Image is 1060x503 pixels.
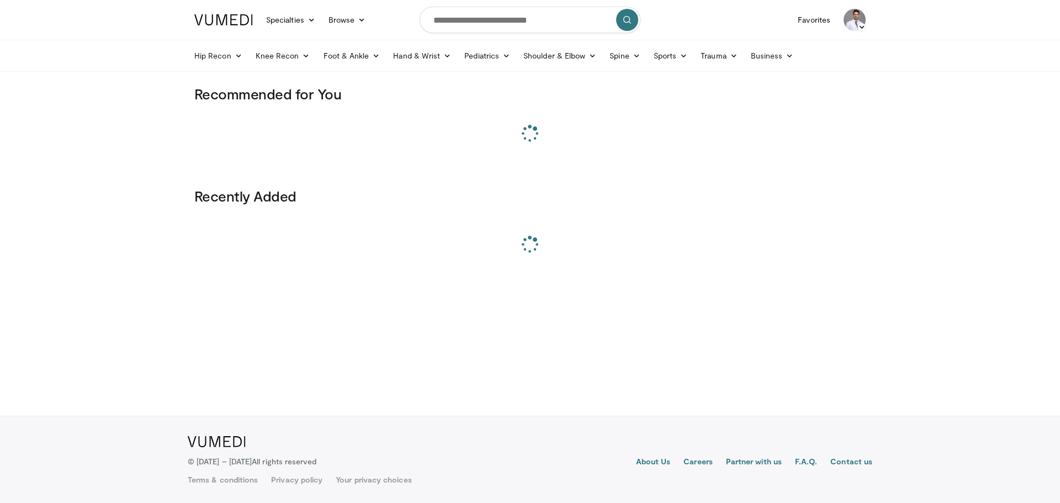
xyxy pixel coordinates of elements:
input: Search topics, interventions [420,7,640,33]
a: Business [744,45,801,67]
a: Pediatrics [458,45,517,67]
a: Sports [647,45,695,67]
a: Favorites [791,9,837,31]
a: Specialties [259,9,322,31]
p: © [DATE] – [DATE] [188,456,317,467]
a: Foot & Ankle [317,45,387,67]
a: About Us [636,456,671,469]
img: VuMedi Logo [188,436,246,447]
a: Hip Recon [188,45,249,67]
h3: Recommended for You [194,85,866,103]
a: Contact us [830,456,872,469]
img: VuMedi Logo [194,14,253,25]
a: Careers [683,456,713,469]
a: Knee Recon [249,45,317,67]
span: All rights reserved [252,457,316,466]
h3: Recently Added [194,187,866,205]
a: Trauma [694,45,744,67]
a: Your privacy choices [336,474,411,485]
img: Avatar [844,9,866,31]
a: Browse [322,9,373,31]
a: Partner with us [726,456,782,469]
a: Privacy policy [271,474,322,485]
a: Spine [603,45,646,67]
a: Shoulder & Elbow [517,45,603,67]
a: Hand & Wrist [386,45,458,67]
a: F.A.Q. [795,456,817,469]
a: Terms & conditions [188,474,258,485]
